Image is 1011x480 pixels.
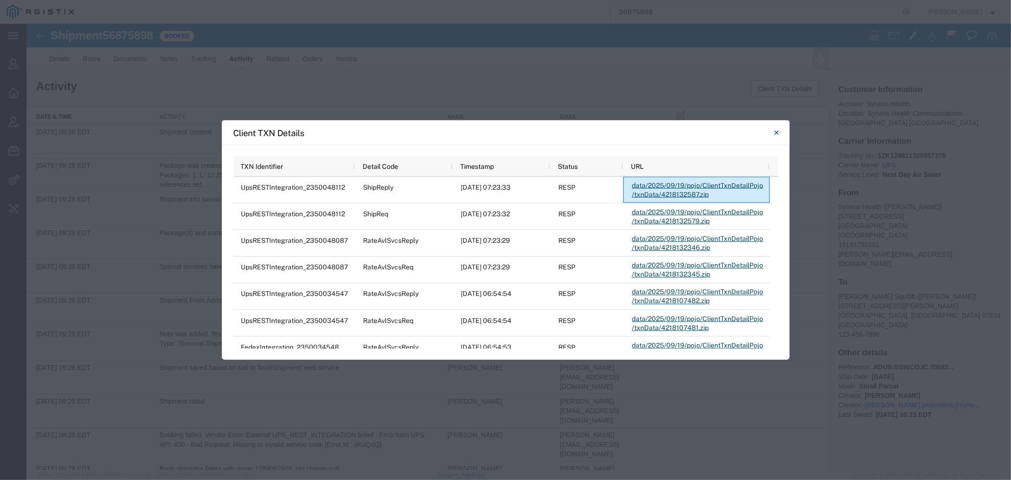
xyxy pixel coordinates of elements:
[646,83,663,101] button: Manage table columns
[128,236,416,269] td: Special services saved
[856,147,915,155] b: Next Day Air Saver
[363,163,398,170] span: Detail Code
[833,359,872,366] b: Small Parcel
[363,184,393,191] span: ShipReply
[631,311,765,336] a: data/2025/09/19/pojo/ClientTxnDetailPojo/txnData/4218107481.zip
[196,24,234,46] a: Activity
[461,263,510,271] span: 2025-09-19 07:23:29
[128,83,416,101] th: Activity: activate to sort column ascending
[128,168,416,202] td: Shipment info saved
[533,138,592,165] span: [PERSON_NAME][EMAIL_ADDRESS][DOMAIN_NAME]
[631,231,765,256] a: data/2025/09/19/pojo/ClientTxnDetailPojo/txnData/4218132346.zip
[558,263,575,271] span: RESP
[533,441,592,468] span: [PERSON_NAME][EMAIL_ADDRESS][DOMAIN_NAME]
[856,138,870,145] a: UPS
[812,208,881,215] span: [GEOGRAPHIC_DATA]
[812,76,838,84] i: Account:
[558,317,575,324] span: RESP
[812,340,844,347] i: Reference:
[363,317,413,324] span: RateAvlSvcsReq
[303,24,337,46] a: Invoice
[631,204,765,230] a: data/2025/09/19/pojo/ClientTxnDetailPojo/txnData/4218132579.zip
[812,254,975,263] h4: To
[812,268,975,315] address: [PERSON_NAME] Squibb ([PERSON_NAME]) [STREET_ADDRESS][PERSON_NAME] [GEOGRAPHIC_DATA], [GEOGRAPHIC...
[812,75,975,104] p: Syneos Health Communications-[GEOGRAPHIC_DATA] [GEOGRAPHIC_DATA]
[558,210,575,218] span: RESP
[8,6,19,18] img: ←
[631,284,765,309] a: data/2025/09/19/pojo/ClientTxnDetailPojo/txnData/4218107482.zip
[558,163,578,170] span: Status
[241,290,348,297] span: UpsRESTIntegration_2350034547
[812,138,854,145] i: Carrier Name:
[127,24,158,46] a: Notes
[416,269,528,303] td: [PERSON_NAME]
[363,263,413,271] span: RateAvlSvcsReq
[461,343,511,351] span: 2025-09-19 06:54:53
[461,184,510,191] span: 2025-09-19 07:23:33
[840,76,883,84] span: Syneos Health
[128,370,416,404] td: Shipment rated
[158,24,196,46] a: Tracking
[234,126,305,139] h4: Client TXN Details
[528,83,641,101] th: Email: activate to sort column ascending
[812,378,836,385] i: Creator:
[812,359,830,366] i: Mode:
[847,340,927,347] span: ADUS.GSWCO.IC.70683...
[812,147,854,155] i: Service Level:
[241,343,339,351] span: FedexIntegration_2350034548
[416,236,528,269] td: [PERSON_NAME]
[128,337,416,370] td: Shipment saved based on call to 'bookShipment' web service
[241,263,348,271] span: UpsRESTIntegration_2350048087
[812,297,881,305] span: [GEOGRAPHIC_DATA]
[812,178,975,245] address: Syneos Health ([PERSON_NAME]) [STREET_ADDRESS] [GEOGRAPHIC_DATA] 19193790331 [PERSON_NAME][EMAIL_...
[461,237,510,244] span: 2025-09-19 07:23:29
[76,5,127,18] span: 56875898
[241,184,346,191] span: UpsRESTIntegration_2350048112
[851,128,919,136] b: 1ZK124811325957378
[461,210,510,218] span: 2025-09-19 07:23:32
[9,56,51,69] h1: Activity
[838,378,954,385] a: [PERSON_NAME].polandick@syne...
[812,86,839,93] i: Location:
[838,368,894,376] b: [PERSON_NAME]
[845,349,867,357] b: [DATE]
[461,290,511,297] span: 2025-09-19 06:54:54
[812,165,975,174] h4: From
[50,24,81,46] a: Rates
[363,290,419,297] span: RateAvlSvcsReply
[812,128,849,136] i: Tracking No:
[849,387,905,395] span: [DATE] 10:23 EDT
[128,269,416,303] td: Shipment From Address is changed. Shipment To Address is changed
[461,317,511,324] span: 2025-09-19 06:54:54
[812,113,975,122] h4: Carrier Information
[767,123,786,142] button: Close
[533,340,592,367] span: [PERSON_NAME][EMAIL_ADDRESS][DOMAIN_NAME]
[533,104,592,131] span: [PERSON_NAME][EMAIL_ADDRESS][DOMAIN_NAME]
[812,387,847,395] i: Last Saved:
[533,172,592,198] span: [PERSON_NAME][EMAIL_ADDRESS][DOMAIN_NAME]
[128,135,416,168] td: Package was created via Updating package info. PackageId: 89670515. Type. Small Box. # of Package...
[241,163,283,170] span: TXN Identifier
[133,7,168,18] span: Booked
[416,83,528,101] th: Name: activate to sort column ascending
[270,24,303,46] a: Orders
[416,135,528,168] td: [PERSON_NAME]
[631,163,644,170] span: URL
[460,163,494,170] span: Timestamp
[128,303,416,337] td: Note was added. Text: "Shipment submitted to Compliance Team for exemption code review.". Type: "...
[416,202,528,236] td: [PERSON_NAME]
[558,290,575,297] span: RESP
[363,210,388,218] span: ShipReq
[416,404,528,438] td: [PERSON_NAME]
[128,404,416,438] td: Booking failed. Vendor Error: External UPS_REST_INTEGRATION failed : Error from UPS API: 400 - Ba...
[128,202,416,236] td: Package(s) and content(s) saved
[241,317,348,324] span: UpsRESTIntegration_2350034547
[631,177,765,203] a: data/2025/09/19/pojo/ClientTxnDetailPojo/txnData/4218132587.zip
[533,273,592,299] span: [PERSON_NAME][EMAIL_ADDRESS][DOMAIN_NAME]
[812,349,843,357] i: Ship Date:
[812,62,975,71] h4: Customer Information
[128,438,416,471] td: Book shipment failed with quote 1289062909, net charge null
[416,168,528,202] td: [PERSON_NAME]
[24,6,127,18] h1: Shipment
[724,56,792,74] button: Client TXN Details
